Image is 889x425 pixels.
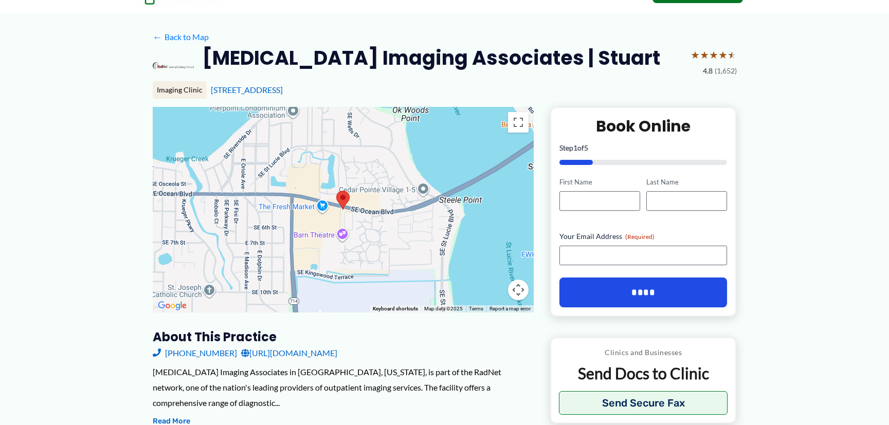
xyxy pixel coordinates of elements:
[584,143,588,152] span: 5
[559,363,728,383] p: Send Docs to Clinic
[559,144,728,152] p: Step of
[709,45,718,64] span: ★
[373,305,418,312] button: Keyboard shortcuts
[559,391,728,415] button: Send Secure Fax
[508,112,529,133] button: Toggle fullscreen view
[202,45,660,70] h2: [MEDICAL_DATA] Imaging Associates | Stuart
[211,85,283,95] a: [STREET_ADDRESS]
[153,364,534,410] div: [MEDICAL_DATA] Imaging Associates in [GEOGRAPHIC_DATA], [US_STATE], is part of the RadNet network...
[155,299,189,312] a: Open this area in Google Maps (opens a new window)
[469,306,483,311] a: Terms (opens in new tab)
[559,177,640,187] label: First Name
[508,280,529,300] button: Map camera controls
[153,29,209,45] a: ←Back to Map
[424,306,463,311] span: Map data ©2025
[153,32,162,42] span: ←
[153,329,534,345] h3: About this practice
[703,64,713,78] span: 4.8
[153,81,207,99] div: Imaging Clinic
[559,116,728,136] h2: Book Online
[700,45,709,64] span: ★
[718,45,728,64] span: ★
[559,231,728,242] label: Your Email Address
[489,306,531,311] a: Report a map error
[155,299,189,312] img: Google
[241,345,337,361] a: [URL][DOMAIN_NAME]
[153,345,237,361] a: [PHONE_NUMBER]
[625,233,655,241] span: (Required)
[728,45,737,64] span: ★
[646,177,727,187] label: Last Name
[691,45,700,64] span: ★
[559,346,728,359] p: Clinics and Businesses
[573,143,577,152] span: 1
[715,64,737,78] span: (1,652)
